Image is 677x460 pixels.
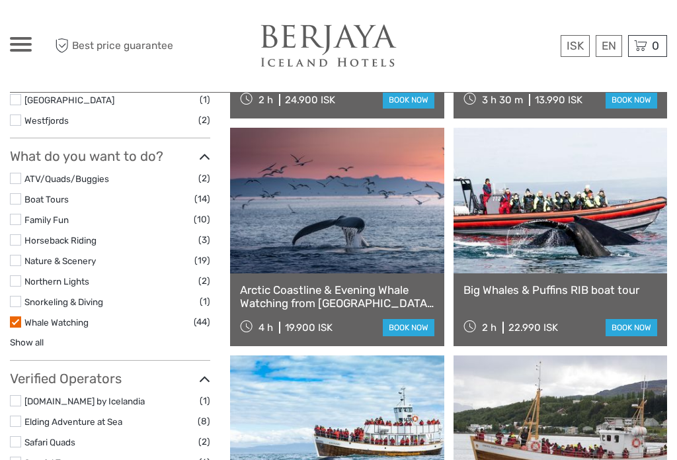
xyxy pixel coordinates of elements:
span: 3 h 30 m [482,94,523,106]
img: 484-0a5ff2d1-06e9-4712-a612-bf30ef48db8d_logo_big.jpg [256,24,401,69]
a: [DOMAIN_NAME] by Icelandia [24,396,145,406]
div: 19.900 ISK [285,322,333,334]
span: 0 [650,39,661,52]
span: 2 h [259,94,273,106]
span: (19) [194,253,210,268]
div: EN [596,35,622,57]
div: 22.990 ISK [508,322,558,334]
span: (2) [198,273,210,289]
div: 13.990 ISK [535,94,582,106]
a: [GEOGRAPHIC_DATA] [24,95,114,105]
a: Big Whales & Puffins RIB boat tour [463,283,657,297]
h3: What do you want to do? [10,148,210,164]
h3: Verified Operators [10,371,210,387]
a: Northern Lights [24,276,89,287]
a: book now [606,91,657,109]
a: Safari Quads [24,437,75,447]
a: Elding Adventure at Sea [24,416,122,427]
a: book now [383,319,434,336]
a: Show all [10,337,44,347]
a: Nature & Scenery [24,255,96,266]
div: 24.900 ISK [285,94,335,106]
a: Arctic Coastline & Evening Whale Watching from [GEOGRAPHIC_DATA] Port [240,283,434,310]
a: Horseback Riding [24,235,97,246]
a: book now [606,319,657,336]
a: Snorkeling & Diving [24,297,103,307]
span: Best price guarantee [52,35,175,57]
span: (2) [198,171,210,186]
span: 2 h [482,322,497,334]
span: (8) [198,414,210,429]
span: (2) [198,434,210,449]
span: (10) [194,212,210,227]
span: (1) [200,393,210,408]
a: Family Fun [24,214,69,225]
a: Westfjords [24,115,69,126]
span: (2) [198,113,210,128]
span: 4 h [259,322,273,334]
span: (1) [200,92,210,107]
a: Whale Watching [24,317,89,328]
span: ISK [567,39,584,52]
span: (44) [194,314,210,330]
a: ATV/Quads/Buggies [24,173,109,184]
span: (1) [200,294,210,309]
span: (3) [198,232,210,248]
a: Boat Tours [24,194,69,205]
span: (14) [194,191,210,207]
a: book now [383,91,434,109]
